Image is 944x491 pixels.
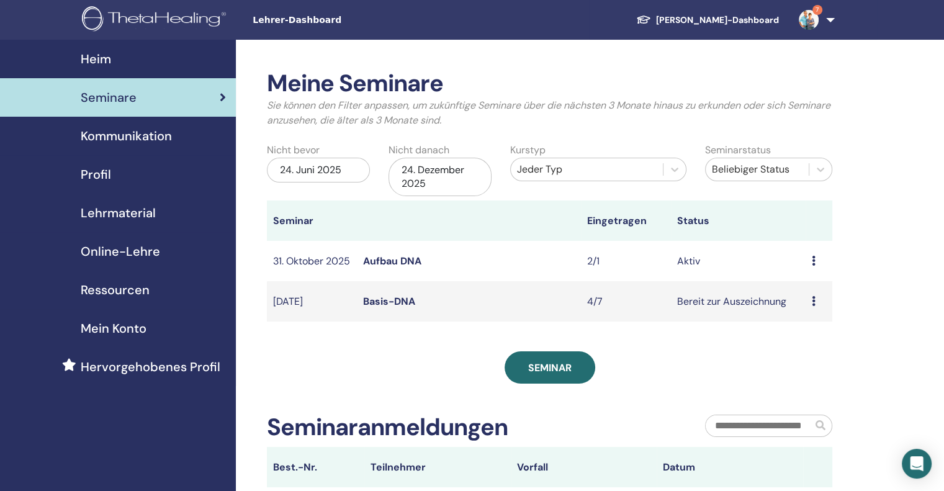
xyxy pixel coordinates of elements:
font: Online-Lehre [81,243,160,259]
font: Teilnehmer [371,461,426,474]
font: Lehrer-Dashboard [253,15,341,25]
font: Status [677,214,709,227]
font: 4/7 [587,295,603,308]
font: Meine Seminare [267,68,443,99]
font: 7 [816,6,819,14]
font: 24. Juni 2025 [280,163,341,176]
img: default.jpg [799,10,819,30]
font: Vorfall [517,461,548,474]
font: Best.-Nr. [273,461,317,474]
font: Jeder Typ [517,163,562,176]
font: 24. Dezember 2025 [402,163,464,190]
font: Nicht bevor [267,143,320,156]
font: Seminar [528,361,572,374]
div: Öffnen Sie den Intercom Messenger [902,449,932,479]
font: Lehrmaterial [81,205,156,221]
font: Bereit zur Auszeichnung [677,295,786,308]
font: Sie können den Filter anpassen, um zukünftige Seminare über die nächsten 3 Monate hinaus zu erkun... [267,99,830,127]
font: 2/1 [587,255,600,268]
font: Eingetragen [587,214,647,227]
font: Heim [81,51,111,67]
font: Beliebiger Status [712,163,789,176]
font: Kurstyp [510,143,546,156]
font: Seminaranmeldungen [267,412,508,443]
font: Datum [663,461,695,474]
font: Kommunikation [81,128,172,144]
img: logo.png [82,6,230,34]
font: Nicht danach [389,143,449,156]
font: Seminare [81,89,137,106]
a: Seminar [505,351,595,384]
img: graduation-cap-white.svg [636,14,651,25]
font: Aktiv [677,255,700,268]
font: Hervorgehobenes Profil [81,359,220,375]
font: Mein Konto [81,320,146,336]
a: [PERSON_NAME]-Dashboard [626,8,789,32]
a: Aufbau DNA [363,255,421,268]
font: 31. Oktober 2025 [273,255,350,268]
font: [DATE] [273,295,303,308]
font: Ressourcen [81,282,150,298]
font: [PERSON_NAME]-Dashboard [656,14,779,25]
a: Basis-DNA [363,295,415,308]
font: Seminarstatus [705,143,771,156]
font: Seminar [273,214,313,227]
font: Profil [81,166,111,182]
